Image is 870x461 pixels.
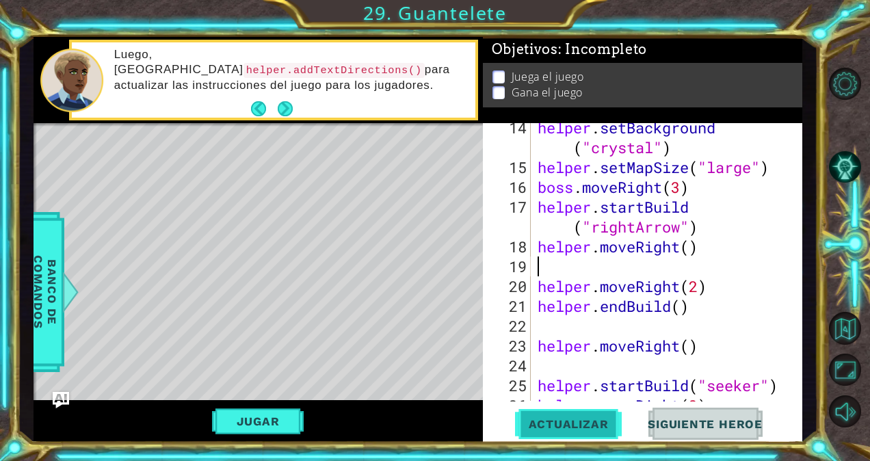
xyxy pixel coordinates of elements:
[558,41,647,57] span: : Incompleto
[212,408,304,434] button: Jugar
[634,417,776,431] span: Siguiente Heroe
[27,221,63,363] span: Banco de comandos
[486,118,531,157] div: 14
[114,47,466,93] p: Luego, [GEOGRAPHIC_DATA] para actualizar las instrucciones del juego para los jugadores.
[486,237,531,256] div: 18
[486,395,531,415] div: 26
[251,101,278,116] button: Back
[512,69,584,84] p: Juega el juego
[486,256,531,276] div: 19
[486,177,531,197] div: 16
[515,408,622,440] button: Actualizar
[515,417,622,431] span: Actualizar
[829,312,861,344] button: Volver al Mapa
[829,68,861,100] button: Opciones del Nivel
[829,150,861,183] button: Pista AI
[486,197,531,237] div: 17
[486,336,531,356] div: 23
[486,157,531,177] div: 15
[829,395,861,427] button: Silencio
[486,296,531,316] div: 21
[486,276,531,296] div: 20
[53,392,69,408] button: Ask AI
[512,85,583,100] p: Gana el juego
[486,376,531,395] div: 25
[486,316,531,336] div: 22
[486,356,531,376] div: 24
[634,408,776,440] button: Siguiente Heroe
[243,63,425,78] code: helper.addTextDirections()
[278,101,293,117] button: Next
[492,41,648,58] span: Objetivos
[831,308,870,350] a: Volver al Mapa
[829,354,861,386] button: Maximizar Navegador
